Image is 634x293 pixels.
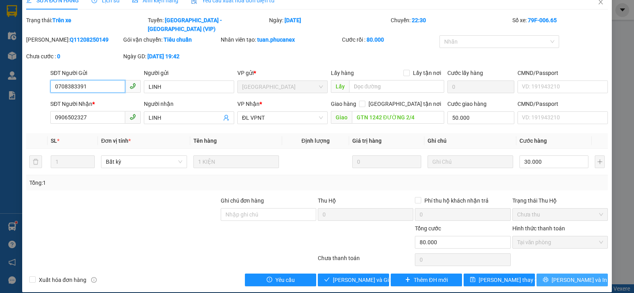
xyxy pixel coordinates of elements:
b: Phúc An Express [10,51,41,102]
span: Giao [331,111,352,124]
input: Ghi Chú [428,155,513,168]
span: Thu Hộ [318,197,336,204]
span: plus [405,277,411,283]
div: Chưa cước : [26,52,122,61]
span: Tại văn phòng [517,236,603,248]
div: Người gửi [144,69,234,77]
div: Nhân viên tạo: [221,35,341,44]
span: Xuất hóa đơn hàng [36,276,90,284]
span: [PERSON_NAME] thay đổi [479,276,542,284]
span: save [470,277,475,283]
div: CMND/Passport [518,69,608,77]
b: 80.000 [367,36,384,43]
button: printer[PERSON_NAME] và In [537,274,608,286]
div: Số xe: [512,16,609,33]
span: SL [51,138,57,144]
span: Cước hàng [519,138,547,144]
div: SĐT Người Gửi [50,69,141,77]
button: plusThêm ĐH mới [391,274,462,286]
label: Hình thức thanh toán [512,225,565,232]
div: Tuyến: [147,16,269,33]
span: Định lượng [302,138,330,144]
button: exclamation-circleYêu cầu [245,274,316,286]
button: save[PERSON_NAME] thay đổi [464,274,535,286]
img: logo.jpg [86,10,105,29]
span: [GEOGRAPHIC_DATA] tận nơi [365,100,444,108]
b: [DATE] 19:42 [147,53,180,59]
b: Gửi khách hàng [49,11,78,49]
span: Tổng cước [415,225,441,232]
div: CMND/Passport [518,100,608,108]
label: Cước giao hàng [447,101,487,107]
span: ĐL Quận 1 [242,81,323,93]
div: Trạng thái: [25,16,147,33]
span: printer [543,277,548,283]
span: [PERSON_NAME] và Giao hàng [333,276,409,284]
label: Ghi chú đơn hàng [221,197,264,204]
input: 0 [352,155,421,168]
b: [DOMAIN_NAME] [67,30,109,36]
span: Thêm ĐH mới [414,276,447,284]
span: Lấy hàng [331,70,354,76]
span: VP Nhận [237,101,260,107]
b: 79F-006.65 [528,17,557,23]
b: 0 [57,53,60,59]
span: Bất kỳ [106,156,182,168]
input: Ghi chú đơn hàng [221,208,316,221]
div: [PERSON_NAME]: [26,35,122,44]
input: VD: Bàn, Ghế [193,155,279,168]
label: Cước lấy hàng [447,70,483,76]
div: Ngày GD: [123,52,219,61]
button: delete [29,155,42,168]
span: Phí thu hộ khách nhận trả [421,196,492,205]
div: Gói vận chuyển: [123,35,219,44]
button: check[PERSON_NAME] và Giao hàng [318,274,389,286]
input: Cước lấy hàng [447,80,514,93]
b: [GEOGRAPHIC_DATA] - [GEOGRAPHIC_DATA] (VIP) [148,17,222,32]
b: Tiêu chuẩn [164,36,192,43]
span: exclamation-circle [267,277,272,283]
div: Cước rồi : [342,35,437,44]
b: [DATE] [285,17,301,23]
span: phone [130,83,136,89]
li: (c) 2017 [67,38,109,48]
span: Chưa thu [517,209,603,220]
span: Yêu cầu [275,276,295,284]
img: logo.jpg [10,10,50,50]
div: Tổng: 1 [29,178,245,187]
span: Lấy tận nơi [410,69,444,77]
span: [PERSON_NAME] và In [552,276,607,284]
input: Cước giao hàng [447,111,514,124]
span: Đơn vị tính [101,138,131,144]
span: info-circle [91,277,97,283]
div: Chuyến: [390,16,512,33]
span: Lấy [331,80,349,93]
div: Ngày: [268,16,390,33]
div: VP gửi [237,69,328,77]
th: Ghi chú [424,133,516,149]
b: Q11208250149 [70,36,109,43]
b: Trên xe [52,17,71,23]
span: check [324,277,330,283]
span: phone [130,114,136,120]
b: 22:30 [412,17,426,23]
span: user-add [223,115,229,121]
b: tuan.phucanex [257,36,295,43]
input: Dọc đường [349,80,445,93]
span: ĐL VPNT [242,112,323,124]
div: Chưa thanh toán [317,254,414,268]
span: Giao hàng [331,101,356,107]
span: Giá trị hàng [352,138,382,144]
button: plus [595,155,605,168]
div: Người nhận [144,100,234,108]
input: Dọc đường [352,111,445,124]
span: Tên hàng [193,138,217,144]
div: SĐT Người Nhận [50,100,141,108]
div: Trạng thái Thu Hộ [512,196,608,205]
